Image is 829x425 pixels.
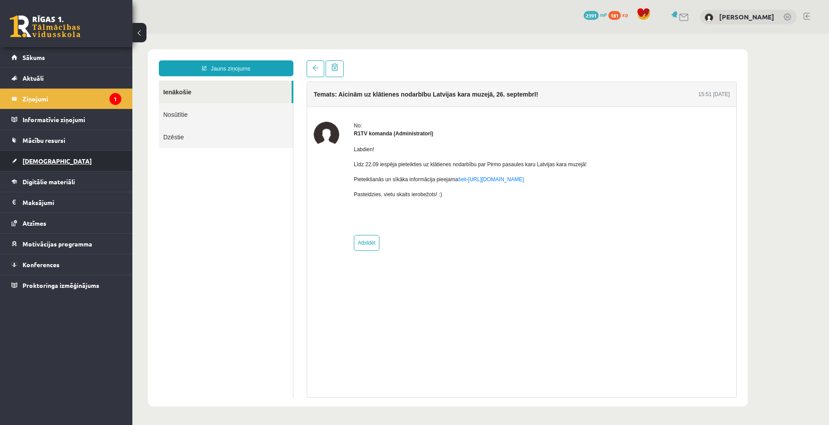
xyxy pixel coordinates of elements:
[584,11,607,18] a: 2391 mP
[26,69,161,92] a: Nosūtītie
[11,68,121,88] a: Aktuāli
[23,136,65,144] span: Mācību resursi
[221,88,454,96] div: No:
[23,53,45,61] span: Sākums
[11,109,121,130] a: Informatīvie ziņojumi
[221,201,247,217] a: Atbildēt
[23,261,60,268] span: Konferences
[181,88,207,113] img: R1TV komanda
[23,281,99,289] span: Proktoringa izmēģinājums
[705,13,713,22] img: Rauls Sakne
[26,26,161,42] a: Jauns ziņojums
[11,151,121,171] a: [DEMOGRAPHIC_DATA]
[11,47,121,67] a: Sākums
[608,11,621,20] span: 181
[26,92,161,114] a: Dzēstie
[566,56,597,64] div: 15:51 [DATE]
[608,11,632,18] a: 181 xp
[23,219,46,227] span: Atzīmes
[11,275,121,295] a: Proktoringa izmēģinājums
[11,89,121,109] a: Ziņojumi1
[109,93,121,105] i: 1
[23,89,121,109] legend: Ziņojumi
[11,192,121,212] a: Maksājumi
[23,192,121,212] legend: Maksājumi
[11,130,121,150] a: Mācību resursi
[600,11,607,18] span: mP
[719,12,774,21] a: [PERSON_NAME]
[336,142,392,149] a: [URL][DOMAIN_NAME]
[221,112,454,119] p: Labdien!
[181,57,406,64] h4: Temats: Aicinām uz klātienes nodarbību Latvijas kara muzejā, 26. septembrī!
[23,178,75,186] span: Digitālie materiāli
[23,109,121,130] legend: Informatīvie ziņojumi
[622,11,628,18] span: xp
[11,254,121,275] a: Konferences
[11,234,121,254] a: Motivācijas programma
[221,127,454,134] p: Līdz 22.09 iespēja pieteikties uz klātienes nodarbību par Pirmo pasaules karu Latvijas kara muzejā!
[23,74,44,82] span: Aktuāli
[10,15,80,37] a: Rīgas 1. Tālmācības vidusskola
[23,240,92,248] span: Motivācijas programma
[11,171,121,192] a: Digitālie materiāli
[221,142,454,149] p: Pieteikšanās un sīkāka informācija pieejama -
[326,142,334,149] a: šeit
[584,11,599,20] span: 2391
[221,97,301,103] strong: R1TV komanda (Administratori)
[221,157,454,164] p: Pasteidzies, vietu skaits ierobežots! :)
[26,47,159,69] a: Ienākošie
[11,213,121,233] a: Atzīmes
[23,157,92,165] span: [DEMOGRAPHIC_DATA]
